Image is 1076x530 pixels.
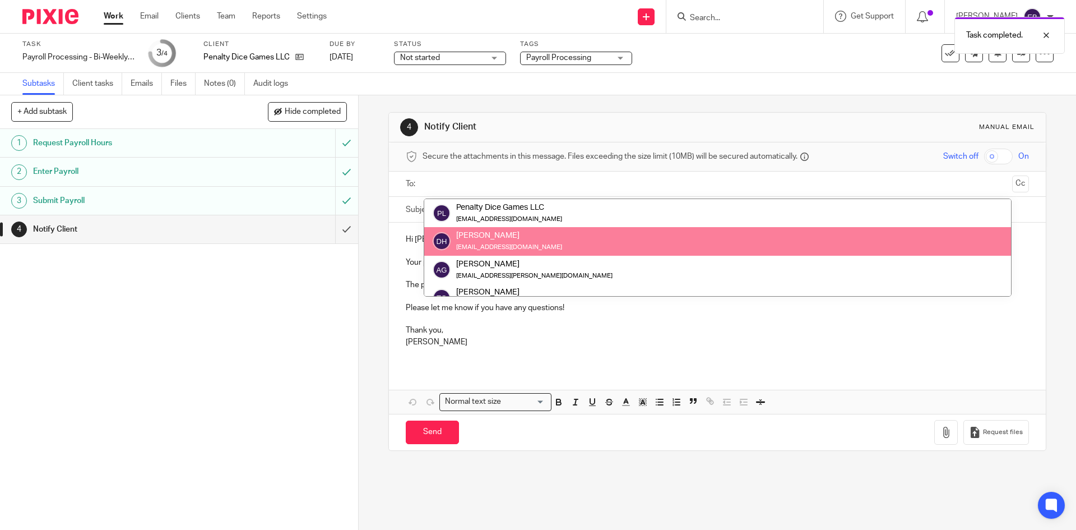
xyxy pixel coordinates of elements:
p: Please let me know if you have any questions! [406,291,1028,314]
a: Settings [297,11,327,22]
img: svg%3E [433,232,451,250]
span: [DATE] [330,53,353,61]
label: Subject: [406,204,435,215]
a: Subtasks [22,73,64,95]
small: [EMAIL_ADDRESS][DOMAIN_NAME] [456,216,562,222]
div: Manual email [979,123,1035,132]
p: Thank you, [406,314,1028,337]
label: Task [22,40,134,49]
img: svg%3E [1023,8,1041,26]
input: Send [406,421,459,445]
h1: Notify Client [33,221,227,238]
label: Status [394,40,506,49]
h1: Notify Client [424,121,741,133]
label: Tags [520,40,632,49]
div: 3 [11,193,27,209]
p: Your payroll has been processed for this week. The total amount that will be withdrawn from your ... [406,245,1028,268]
small: [EMAIL_ADDRESS][PERSON_NAME][DOMAIN_NAME] [456,273,613,279]
img: Pixie [22,9,78,24]
a: Team [217,11,235,22]
p: Penalty Dice Games LLC [203,52,290,63]
span: On [1018,151,1029,162]
a: Notes (0) [204,73,245,95]
label: Client [203,40,316,49]
span: Not started [400,54,440,62]
button: Cc [1012,176,1029,192]
p: The payroll reports for this payroll have been posted to your iSolved web portal. The website is: . [406,279,1028,291]
div: [PERSON_NAME] [456,287,613,298]
div: 3 [156,47,168,59]
small: [EMAIL_ADDRESS][DOMAIN_NAME] [456,244,562,250]
a: Reports [252,11,280,22]
label: Due by [330,40,380,49]
span: Hide completed [285,108,341,117]
h1: Submit Payroll [33,192,227,209]
a: Work [104,11,123,22]
span: Payroll Processing [526,54,591,62]
div: [PERSON_NAME] [456,230,562,241]
img: svg%3E [433,289,451,307]
span: Secure the attachments in this message. Files exceeding the size limit (10MB) will be secured aut... [423,151,797,162]
img: svg%3E [433,204,451,222]
div: 4 [400,118,418,136]
div: 2 [11,164,27,180]
label: To: [406,178,418,190]
button: + Add subtask [11,102,73,121]
a: Emails [131,73,162,95]
img: svg%3E [433,261,451,279]
button: Hide completed [268,102,347,121]
span: Normal text size [442,396,503,408]
h1: Enter Payroll [33,163,227,180]
a: Files [170,73,196,95]
span: Switch off [943,151,978,162]
p: [PERSON_NAME] [406,337,1028,348]
div: Penalty Dice Games LLC [456,202,562,213]
button: Request files [963,420,1028,445]
a: Email [140,11,159,22]
div: [PERSON_NAME] [456,258,613,269]
a: Client tasks [72,73,122,95]
h1: Request Payroll Hours [33,135,227,151]
div: 1 [11,135,27,151]
div: Payroll Processing - Bi-Weekly 15 [22,52,134,63]
p: Task completed. [966,30,1023,41]
div: Search for option [439,393,551,411]
div: 4 [11,222,27,237]
p: Hi [PERSON_NAME] - [406,234,1028,245]
small: /4 [161,50,168,57]
a: Clients [175,11,200,22]
input: Search for option [504,396,545,408]
a: Audit logs [253,73,296,95]
span: Request files [983,428,1023,437]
